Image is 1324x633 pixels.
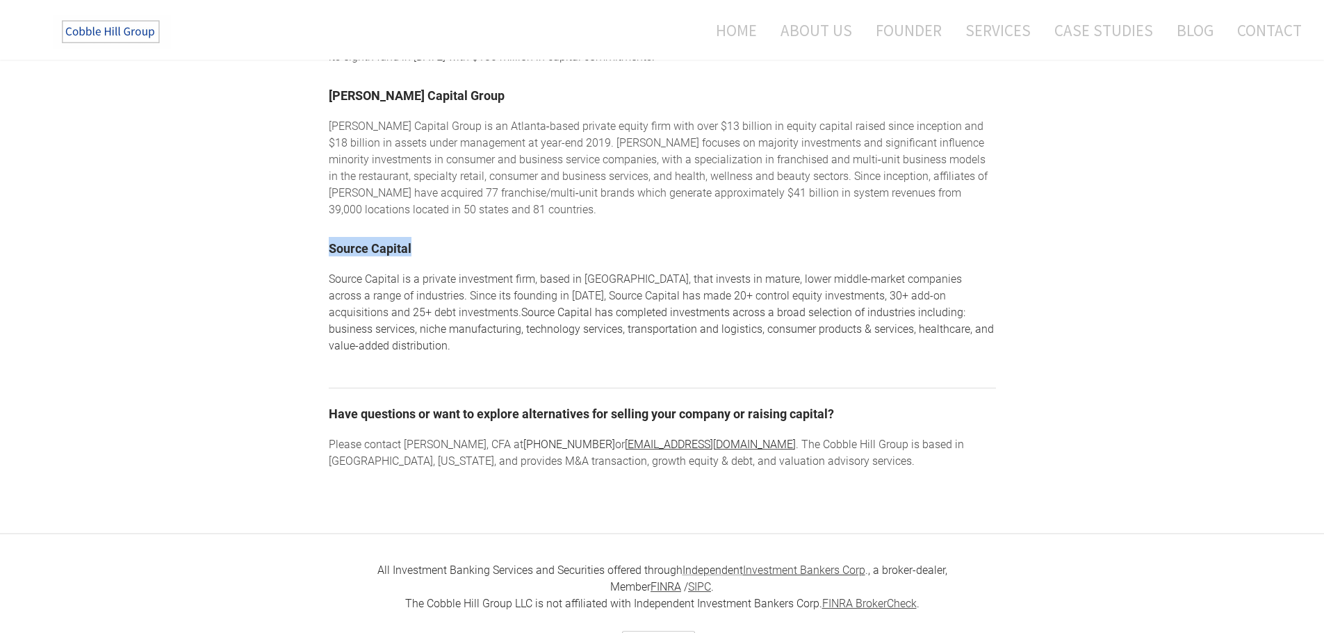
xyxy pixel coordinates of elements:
[743,564,865,577] u: Investment Bankers Corp
[329,120,988,216] span: [PERSON_NAME] Capital Group is an Atlanta‐based private equity firm with over $13 billion in equi...
[865,12,952,49] a: Founder
[329,436,996,470] div: Please contact [PERSON_NAME], CFA at or . The Cobble Hill Group is based in [GEOGRAPHIC_DATA], [U...
[770,12,863,49] a: About Us
[329,271,996,354] div: ​
[683,564,743,577] font: Independent
[955,12,1041,49] a: Services
[1166,12,1224,49] a: Blog
[683,564,868,577] a: IndependentInvestment Bankers Corp.
[743,564,868,577] font: .
[329,406,834,421] font: Have questions or want to explore alternatives for selling your company or raising capital?
[684,580,688,593] font: /
[822,597,917,610] a: FINRA BrokerCheck
[688,580,711,593] a: SIPC
[53,15,171,49] img: The Cobble Hill Group LLC
[329,272,962,319] span: Source Capital is a private investment firm, based in [GEOGRAPHIC_DATA], that invests in mature, ...
[329,88,505,103] a: [PERSON_NAME] Capital Group
[651,580,681,593] a: FINRA
[917,597,920,610] font: .
[711,580,714,593] font: .
[1227,12,1302,49] a: Contact
[610,564,947,593] font: , a broker-dealer, ​Member
[695,12,767,49] a: Home
[625,438,796,451] a: [EMAIL_ADDRESS][DOMAIN_NAME]
[405,597,822,610] font: The Cobble Hill Group LLC is not affiliated with Independent Investment Bankers Corp.
[523,438,615,451] a: [PHONE_NUMBER]
[329,306,994,352] span: Source Capital has completed investments across a broad selection of industries including: busine...
[329,241,411,256] a: Source Capital
[377,564,683,577] font: All Investment Banking Services and Securities offered through
[1044,12,1163,49] a: Case Studies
